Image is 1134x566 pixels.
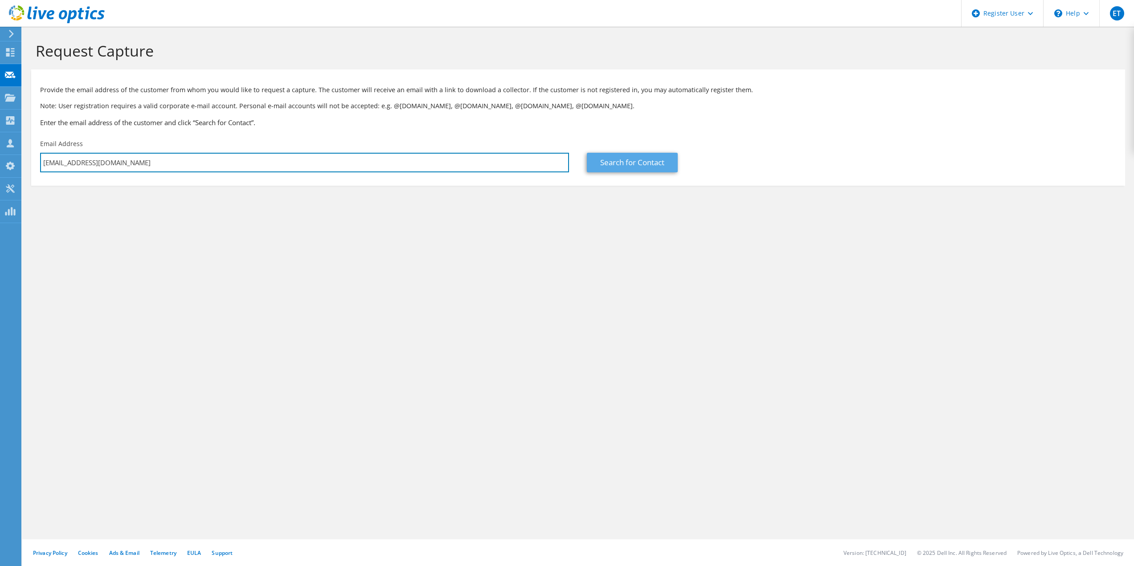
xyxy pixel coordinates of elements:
[917,549,1007,557] li: © 2025 Dell Inc. All Rights Reserved
[1110,6,1124,20] span: ET
[36,41,1116,60] h1: Request Capture
[78,549,98,557] a: Cookies
[33,549,67,557] a: Privacy Policy
[40,85,1116,95] p: Provide the email address of the customer from whom you would like to request a capture. The cust...
[40,101,1116,111] p: Note: User registration requires a valid corporate e-mail account. Personal e-mail accounts will ...
[587,153,678,172] a: Search for Contact
[187,549,201,557] a: EULA
[40,139,83,148] label: Email Address
[843,549,906,557] li: Version: [TECHNICAL_ID]
[40,118,1116,127] h3: Enter the email address of the customer and click “Search for Contact”.
[109,549,139,557] a: Ads & Email
[212,549,233,557] a: Support
[1054,9,1062,17] svg: \n
[150,549,176,557] a: Telemetry
[1017,549,1123,557] li: Powered by Live Optics, a Dell Technology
